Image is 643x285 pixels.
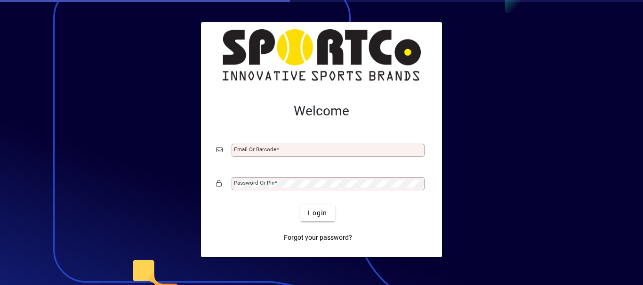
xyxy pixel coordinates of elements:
h2: Welcome [216,103,427,119]
a: Forgot your password? [280,229,356,246]
span: Forgot your password? [284,233,352,243]
mat-label: Email or Barcode [234,146,276,153]
mat-label: Password or Pin [234,179,274,186]
button: Login [300,204,335,221]
span: Login [308,208,327,218]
